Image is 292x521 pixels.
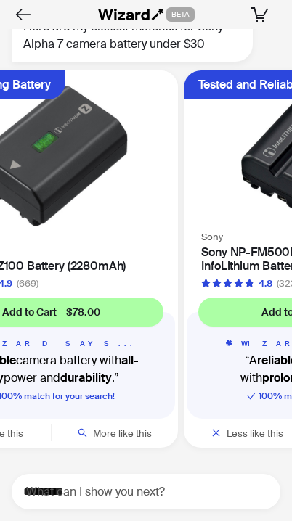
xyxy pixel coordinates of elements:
[259,276,272,291] div: 4.8
[78,428,87,438] span: search
[227,427,283,440] span: Less like this
[247,392,256,401] span: check
[223,279,232,288] span: star
[52,419,179,448] button: More like this
[234,279,243,288] span: star
[245,279,254,288] span: star
[201,276,272,291] div: 4.8 out of 5 stars
[93,427,152,440] span: More like this
[211,428,221,438] span: close
[166,7,195,22] span: BETA
[212,279,222,288] span: star
[12,3,35,26] button: Back
[201,231,223,243] span: Sony
[12,9,253,62] div: Here are my closest matches for Sony Alpha 7 camera battery under $30
[60,370,112,385] b: durability
[2,305,100,319] span: Add to Cart – $78.00
[201,279,211,288] span: star
[17,276,38,291] div: (669)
